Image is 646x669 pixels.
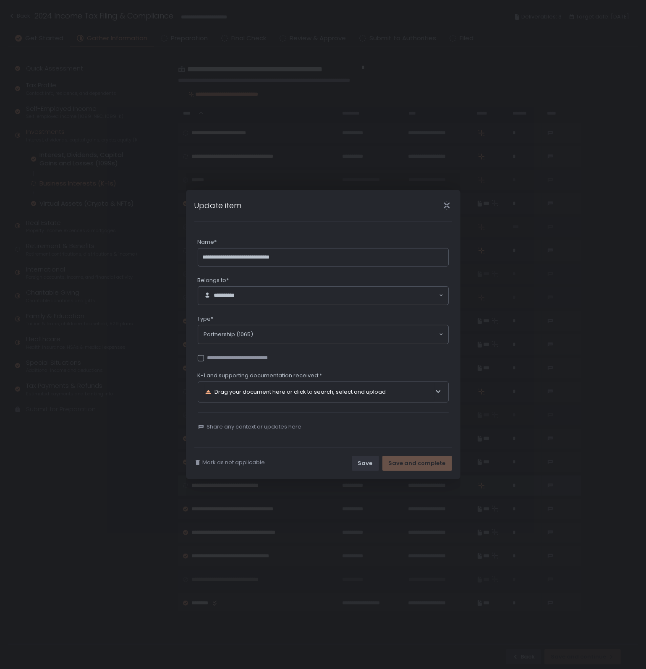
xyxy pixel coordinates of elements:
[204,330,254,339] span: Partnership (1065)
[198,325,449,344] div: Search for option
[198,287,449,305] div: Search for option
[207,423,302,431] span: Share any context or updates here
[243,292,438,300] input: Search for option
[198,315,214,323] span: Type*
[198,277,229,284] span: Belongs to*
[434,201,460,210] div: Close
[194,200,242,211] h1: Update item
[352,456,379,471] button: Save
[198,238,217,246] span: Name*
[358,460,373,467] div: Save
[203,459,265,466] span: Mark as not applicable
[198,372,322,379] span: K-1 and supporting documentation received:*
[194,459,265,466] button: Mark as not applicable
[254,330,439,339] input: Search for option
